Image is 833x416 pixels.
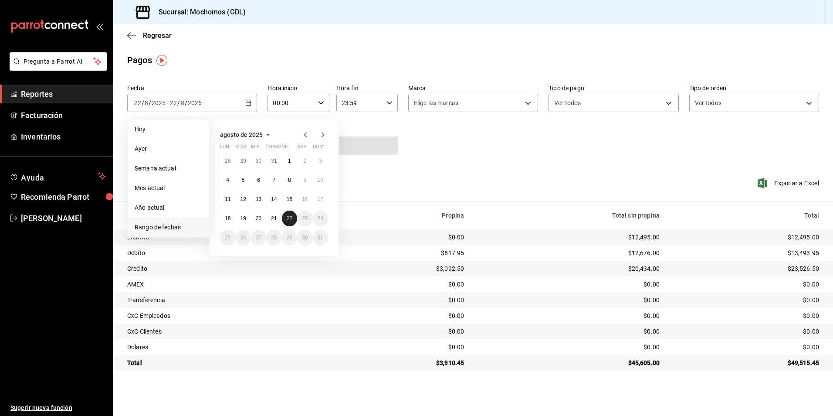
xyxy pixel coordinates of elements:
[674,233,819,242] div: $12,495.00
[127,343,331,351] div: Dolares
[220,130,273,140] button: agosto de 2025
[127,264,331,273] div: Credito
[674,327,819,336] div: $0.00
[256,235,261,241] abbr: 27 de agosto de 2025
[220,172,235,188] button: 4 de agosto de 2025
[169,99,177,106] input: --
[180,99,185,106] input: --
[266,172,281,188] button: 7 de agosto de 2025
[282,230,297,246] button: 29 de agosto de 2025
[302,215,308,222] abbr: 23 de agosto de 2025
[135,125,202,134] span: Hoy
[251,144,259,153] abbr: miércoles
[282,144,289,153] abbr: viernes
[134,99,142,106] input: --
[240,215,246,222] abbr: 19 de agosto de 2025
[266,230,281,246] button: 28 de agosto de 2025
[226,177,229,183] abbr: 4 de agosto de 2025
[240,196,246,202] abbr: 12 de agosto de 2025
[235,172,251,188] button: 5 de agosto de 2025
[167,99,169,106] span: -
[135,144,202,153] span: Ayer
[759,178,819,188] button: Exportar a Excel
[345,212,464,219] div: Propina
[478,327,660,336] div: $0.00
[689,85,819,91] label: Tipo de orden
[674,212,819,219] div: Total
[674,343,819,351] div: $0.00
[256,215,261,222] abbr: 20 de agosto de 2025
[235,230,251,246] button: 26 de agosto de 2025
[478,233,660,242] div: $12,495.00
[127,358,331,367] div: Total
[257,177,260,183] abbr: 6 de agosto de 2025
[220,211,235,226] button: 18 de agosto de 2025
[220,131,263,138] span: agosto de 2025
[345,249,464,257] div: $817.95
[297,230,312,246] button: 30 de agosto de 2025
[287,235,292,241] abbr: 29 de agosto de 2025
[240,158,246,164] abbr: 29 de julio de 2025
[313,172,328,188] button: 10 de agosto de 2025
[282,153,297,169] button: 1 de agosto de 2025
[135,164,202,173] span: Semana actual
[220,144,229,153] abbr: lunes
[303,158,306,164] abbr: 2 de agosto de 2025
[185,99,187,106] span: /
[271,158,277,164] abbr: 31 de julio de 2025
[96,23,103,30] button: open_drawer_menu
[345,296,464,304] div: $0.00
[127,249,331,257] div: Debito
[478,311,660,320] div: $0.00
[478,249,660,257] div: $12,676.00
[345,327,464,336] div: $0.00
[478,212,660,219] div: Total sin propina
[345,264,464,273] div: $3,092.50
[268,85,329,91] label: Hora inicio
[156,55,167,66] img: Tooltip marker
[318,177,323,183] abbr: 10 de agosto de 2025
[266,211,281,226] button: 21 de agosto de 2025
[21,88,106,100] span: Reportes
[297,211,312,226] button: 23 de agosto de 2025
[251,211,266,226] button: 20 de agosto de 2025
[10,403,106,413] span: Sugerir nueva función
[414,99,458,107] span: Elige las marcas
[220,230,235,246] button: 25 de agosto de 2025
[21,191,106,203] span: Recomienda Parrot
[271,235,277,241] abbr: 28 de agosto de 2025
[152,7,246,17] h3: Sucursal: Mochomos (GDL)
[674,264,819,273] div: $23,526.50
[225,235,230,241] abbr: 25 de agosto de 2025
[313,144,324,153] abbr: domingo
[149,99,151,106] span: /
[21,131,106,143] span: Inventarios
[302,196,308,202] abbr: 16 de agosto de 2025
[135,203,202,212] span: Año actual
[313,211,328,226] button: 24 de agosto de 2025
[21,109,106,121] span: Facturación
[313,153,328,169] button: 3 de agosto de 2025
[151,99,166,106] input: ----
[21,171,95,181] span: Ayuda
[271,196,277,202] abbr: 14 de agosto de 2025
[478,264,660,273] div: $20,434.00
[695,99,721,107] span: Ver todos
[478,280,660,289] div: $0.00
[287,215,292,222] abbr: 22 de agosto de 2025
[251,191,266,207] button: 13 de agosto de 2025
[302,235,308,241] abbr: 30 de agosto de 2025
[256,196,261,202] abbr: 13 de agosto de 2025
[220,191,235,207] button: 11 de agosto de 2025
[127,327,331,336] div: CxC Clientes
[319,158,322,164] abbr: 3 de agosto de 2025
[225,215,230,222] abbr: 18 de agosto de 2025
[135,184,202,193] span: Mes actual
[297,153,312,169] button: 2 de agosto de 2025
[24,57,94,66] span: Pregunta a Parrot AI
[271,215,277,222] abbr: 21 de agosto de 2025
[142,99,144,106] span: /
[143,31,172,40] span: Regresar
[251,230,266,246] button: 27 de agosto de 2025
[318,196,323,202] abbr: 17 de agosto de 2025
